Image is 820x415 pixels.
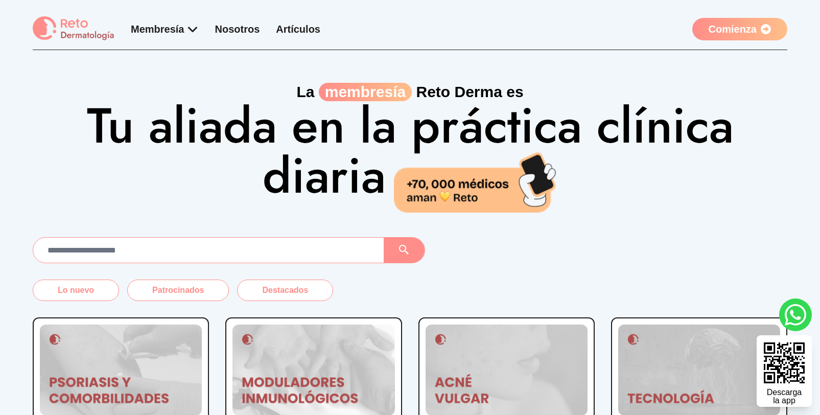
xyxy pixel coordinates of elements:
span: membresía [319,83,412,101]
img: 70,000 médicos aman Reto [394,150,557,212]
a: whatsapp button [779,298,812,331]
button: Patrocinados [127,280,229,301]
div: Descarga la app [767,388,802,405]
div: Membresía [131,22,199,36]
a: Nosotros [215,24,260,35]
button: Destacados [237,280,333,301]
a: Comienza [692,18,787,40]
p: La Reto Derma es [33,83,787,101]
h1: Tu aliada en la práctica clínica diaria [83,101,737,212]
img: logo Reto dermatología [33,16,114,41]
a: Artículos [276,24,320,35]
button: Lo nuevo [33,280,119,301]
